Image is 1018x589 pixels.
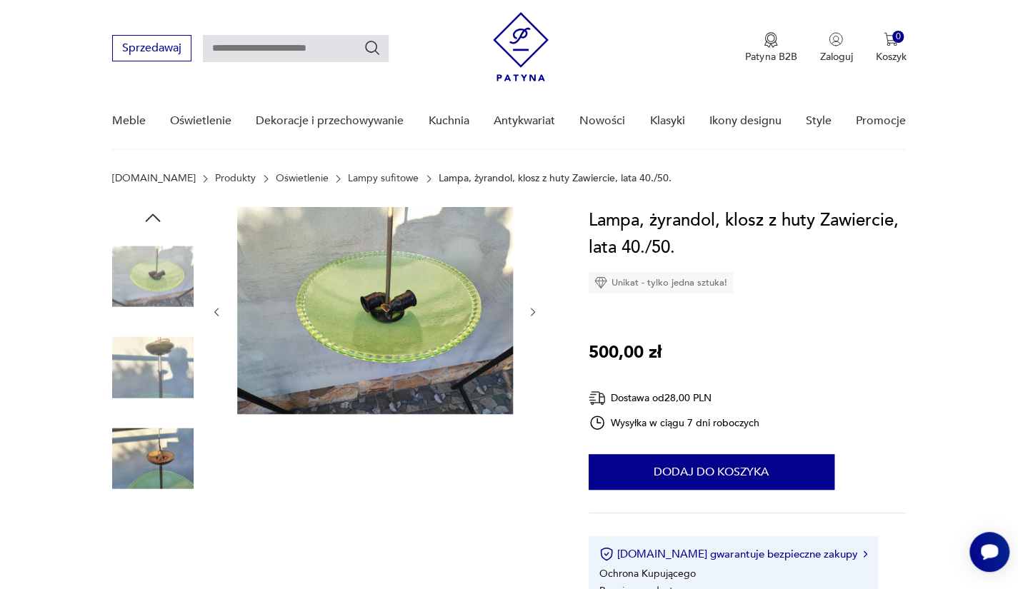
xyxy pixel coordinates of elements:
button: 0Koszyk [875,32,906,64]
a: Oświetlenie [170,94,231,148]
a: Kuchnia [429,94,469,148]
a: Antykwariat [494,94,555,148]
a: Sprzedawaj [112,44,191,54]
div: 0 [892,31,904,43]
img: Ikona diamentu [594,276,607,289]
img: Ikona certyfikatu [599,547,614,561]
img: Zdjęcie produktu Lampa, żyrandol, klosz z huty Zawiercie, lata 40./50. [112,418,194,499]
a: Meble [112,94,146,148]
p: 500,00 zł [589,339,662,366]
a: [DOMAIN_NAME] [112,173,196,184]
p: Zaloguj [819,50,852,64]
iframe: Smartsupp widget button [969,532,1009,572]
a: Ikony designu [709,94,782,148]
button: Patyna B2B [745,32,797,64]
a: Style [806,94,832,148]
img: Ikona dostawy [589,389,606,407]
div: Unikat - tylko jedna sztuka! [589,272,733,293]
a: Nowości [579,94,625,148]
button: [DOMAIN_NAME] gwarantuje bezpieczne zakupy [599,547,867,561]
a: Promocje [856,94,906,148]
a: Produkty [215,173,256,184]
button: Dodaj do koszyka [589,454,834,490]
a: Ikona medaluPatyna B2B [745,32,797,64]
button: Szukaj [364,39,381,56]
button: Sprzedawaj [112,35,191,61]
div: Dostawa od 28,00 PLN [589,389,760,407]
img: Zdjęcie produktu Lampa, żyrandol, klosz z huty Zawiercie, lata 40./50. [237,207,513,414]
img: Ikona strzałki w prawo [863,550,867,558]
h1: Lampa, żyrandol, klosz z huty Zawiercie, lata 40./50. [589,207,907,261]
a: Oświetlenie [276,173,329,184]
a: Lampy sufitowe [348,173,419,184]
div: Wysyłka w ciągu 7 dni roboczych [589,414,760,431]
img: Patyna - sklep z meblami i dekoracjami vintage [493,12,549,81]
li: Ochrona Kupującego [599,567,696,580]
img: Ikona koszyka [884,32,898,46]
img: Ikona medalu [764,32,778,48]
button: Zaloguj [819,32,852,64]
a: Dekoracje i przechowywanie [256,94,404,148]
img: Ikonka użytkownika [829,32,843,46]
p: Patyna B2B [745,50,797,64]
p: Koszyk [875,50,906,64]
img: Zdjęcie produktu Lampa, żyrandol, klosz z huty Zawiercie, lata 40./50. [112,327,194,408]
a: Klasyki [649,94,684,148]
img: Zdjęcie produktu Lampa, żyrandol, klosz z huty Zawiercie, lata 40./50. [112,236,194,317]
p: Lampa, żyrandol, klosz z huty Zawiercie, lata 40./50. [439,173,672,184]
